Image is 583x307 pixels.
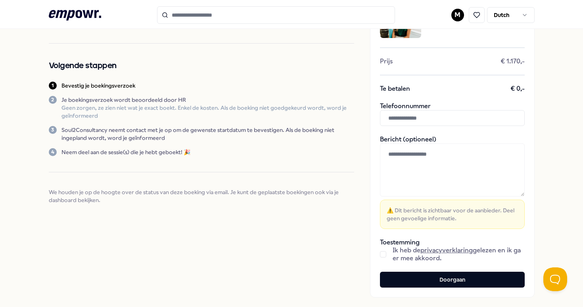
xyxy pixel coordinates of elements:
[380,272,525,288] button: Doorgaan
[380,102,525,126] div: Telefoonnummer
[543,267,567,291] iframe: Help Scout Beacon - Open
[510,85,525,93] span: € 0,-
[61,82,135,90] p: Bevestig je boekingsverzoek
[49,188,354,204] span: We houden je op de hoogte over de status van deze boeking via email. Je kunt de geplaatste boekin...
[380,238,525,262] div: Toestemming
[61,148,190,156] p: Neem deel aan de sessie(s) die je hebt geboekt! 🎉
[49,59,354,72] h2: Volgende stappen
[380,85,410,93] span: Te betalen
[501,57,525,65] span: € 1.170,-
[61,96,354,104] p: Je boekingsverzoek wordt beoordeeld door HR
[380,135,525,229] div: Bericht (optioneel)
[451,9,464,21] button: M
[157,6,395,24] input: Search for products, categories or subcategories
[420,246,473,254] a: privacyverklaring
[49,82,57,90] div: 1
[61,104,354,120] p: Geen zorgen, ze zien niet wat je exact boekt. Enkel de kosten. Als de boeking niet goedgekeurd wo...
[49,96,57,104] div: 2
[61,126,354,142] p: Soul2Consultancy neemt contact met je op om de gewenste startdatum te bevestigen. Als de boeking ...
[380,57,393,65] span: Prijs
[387,206,518,222] span: ⚠️ Dit bericht is zichtbaar voor de aanbieder. Deel geen gevoelige informatie.
[49,126,57,134] div: 3
[49,148,57,156] div: 4
[393,246,525,262] span: Ik heb de gelezen en ik ga er mee akkoord.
